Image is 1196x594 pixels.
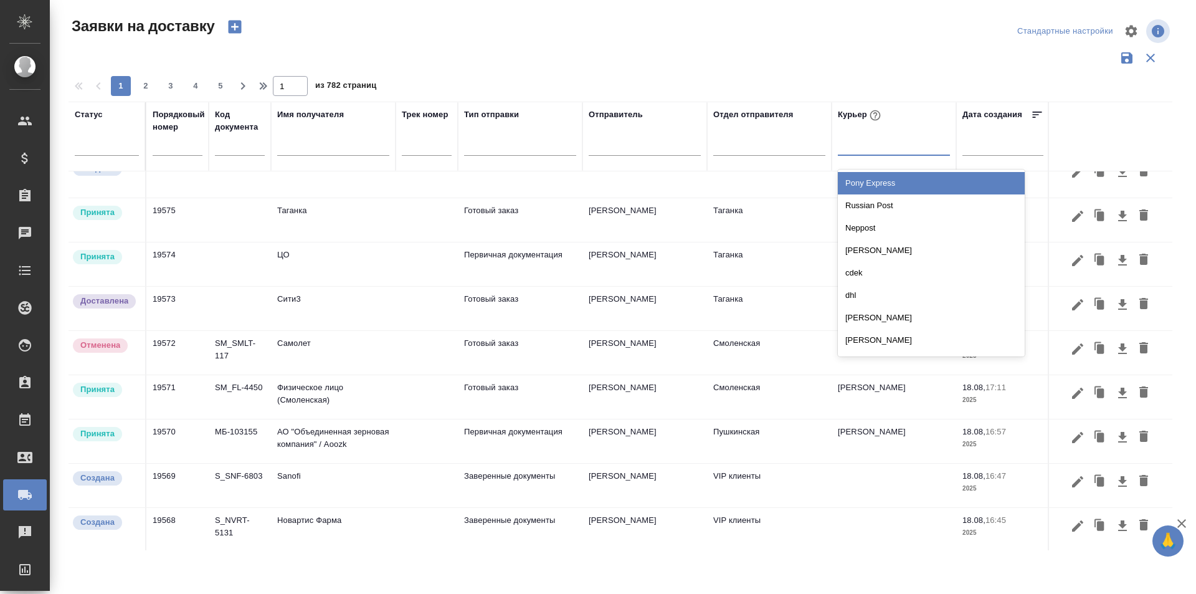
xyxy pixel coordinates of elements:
div: [PERSON_NAME] [838,352,1025,374]
td: B_FL-9543 [209,154,271,198]
button: Редактировать [1067,381,1088,405]
span: Посмотреть информацию [1146,19,1172,43]
td: [PERSON_NAME] [582,464,707,507]
button: 5 [211,76,230,96]
td: Таганка [707,198,832,242]
td: 19570 [146,419,209,463]
button: 4 [186,76,206,96]
button: Скачать [1112,337,1133,361]
button: Скачать [1112,249,1133,272]
button: Редактировать [1067,337,1088,361]
div: Документы доставлены, фактическая дата доставки проставиться автоматически [72,293,139,310]
td: VIP клиенты [707,464,832,507]
p: 16:45 [985,515,1006,525]
div: dhl [838,284,1025,307]
td: Сити3 [271,287,396,330]
span: 🙏 [1157,528,1179,554]
div: Курьер назначен [72,426,139,443]
td: [PERSON_NAME] [832,419,956,463]
button: Скачать [1112,160,1133,184]
td: Пушкинская [707,419,832,463]
p: 17:11 [985,383,1006,392]
button: Создать [220,16,250,37]
p: 2025 [962,394,1043,406]
td: Готовый заказ [458,375,582,419]
p: 2025 [962,527,1043,539]
p: 18.08, [962,383,985,392]
button: Клонировать [1088,204,1112,228]
td: Готовый заказ [458,331,582,375]
div: Новая заявка, еще не передана в работу [72,514,139,531]
td: АО "Объединенная зерновая компания" / Aoozk [271,419,396,463]
button: Клонировать [1088,160,1112,184]
td: 19576 [146,154,209,198]
td: [PERSON_NAME] [582,242,707,286]
button: Скачать [1112,293,1133,317]
td: S_NVRT-5131 [209,508,271,552]
td: [PERSON_NAME] [832,198,956,242]
p: 2025 [962,482,1043,495]
div: [PERSON_NAME] [838,307,1025,329]
button: Редактировать [1067,514,1088,538]
button: Удалить [1133,426,1154,449]
div: cdek [838,262,1025,284]
td: 19574 [146,242,209,286]
td: Первичная документация [458,419,582,463]
p: Принята [80,428,115,440]
div: Код документа [215,108,265,133]
button: Клонировать [1088,293,1112,317]
td: [PERSON_NAME] [582,508,707,552]
button: Клонировать [1088,337,1112,361]
div: Курьер назначен [72,249,139,266]
button: Скачать [1112,204,1133,228]
td: [PERSON_NAME] [582,419,707,463]
p: Создана [80,516,115,529]
button: Скачать [1112,381,1133,405]
div: Дата создания [962,108,1022,121]
td: [PERSON_NAME] [582,287,707,330]
div: Курьер назначен [72,381,139,398]
div: Тип отправки [464,108,519,121]
td: 19568 [146,508,209,552]
td: Физическое лицо (Смоленская) [271,375,396,419]
td: SM_SMLT-117 [209,331,271,375]
span: Заявки на доставку [69,16,215,36]
td: Первичная документация [458,154,582,198]
button: Редактировать [1067,204,1088,228]
span: 5 [211,80,230,92]
p: Создана [80,472,115,484]
p: 2025 [962,438,1043,451]
td: S_SNF-6803 [209,464,271,507]
button: Удалить [1133,160,1154,184]
td: SM_FL-4450 [209,375,271,419]
button: Удалить [1133,293,1154,317]
button: Сохранить фильтры [1115,46,1139,70]
td: Таганка [707,242,832,286]
div: Курьер [838,107,883,123]
div: Neppost [838,217,1025,239]
td: [PERSON_NAME] [582,154,707,198]
td: Заверенные документы [458,508,582,552]
button: Клонировать [1088,514,1112,538]
td: [PERSON_NAME] [582,331,707,375]
div: Трек номер [402,108,448,121]
div: Отдел отправителя [713,108,793,121]
div: Pony Express [838,172,1025,194]
div: Статус [75,108,103,121]
td: 19572 [146,331,209,375]
p: Принята [80,383,115,396]
button: Сбросить фильтры [1139,46,1162,70]
button: Клонировать [1088,381,1112,405]
button: Удалить [1133,470,1154,494]
button: Редактировать [1067,293,1088,317]
span: 3 [161,80,181,92]
td: 19573 [146,287,209,330]
td: [PERSON_NAME] [582,198,707,242]
button: Редактировать [1067,470,1088,494]
button: Редактировать [1067,426,1088,449]
p: Доставлена [80,295,128,307]
button: Удалить [1133,514,1154,538]
td: 19575 [146,198,209,242]
p: Принята [80,251,115,263]
div: Доставка отменилась по объективным причинам [72,337,139,354]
